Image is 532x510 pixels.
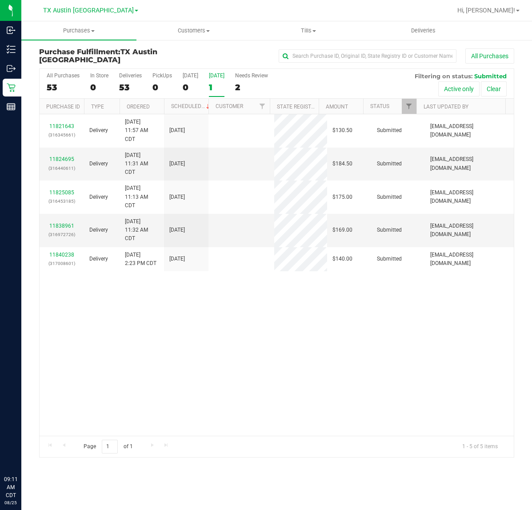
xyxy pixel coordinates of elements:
span: Hi, [PERSON_NAME]! [457,7,515,14]
a: Purchases [21,21,136,40]
span: $130.50 [332,126,352,135]
span: [EMAIL_ADDRESS][DOMAIN_NAME] [430,155,508,172]
span: Submitted [377,126,402,135]
p: (316440611) [45,164,79,173]
div: 0 [90,82,108,92]
div: 0 [183,82,198,92]
input: Search Purchase ID, Original ID, State Registry ID or Customer Name... [279,49,456,63]
a: Status [370,103,389,109]
span: [DATE] [169,193,185,201]
span: [DATE] 11:57 AM CDT [125,118,159,144]
a: 11821643 [49,123,74,129]
p: 08/25 [4,499,17,506]
div: 1 [209,82,224,92]
inline-svg: Retail [7,83,16,92]
div: 2 [235,82,268,92]
span: TX Austin [GEOGRAPHIC_DATA] [43,7,134,14]
a: Purchase ID [46,104,80,110]
div: 53 [47,82,80,92]
div: In Store [90,72,108,79]
h3: Purchase Fulfillment: [39,48,197,64]
inline-svg: Outbound [7,64,16,73]
div: [DATE] [183,72,198,79]
span: Filtering on status: [415,72,472,80]
span: Delivery [89,255,108,263]
span: Delivery [89,160,108,168]
a: Deliveries [366,21,481,40]
span: $184.50 [332,160,352,168]
a: 11824695 [49,156,74,162]
inline-svg: Reports [7,102,16,111]
span: Submitted [377,226,402,234]
span: Submitted [474,72,507,80]
span: [DATE] 11:32 AM CDT [125,217,159,243]
span: [EMAIL_ADDRESS][DOMAIN_NAME] [430,222,508,239]
span: [DATE] [169,160,185,168]
span: [DATE] [169,226,185,234]
span: [DATE] 2:23 PM CDT [125,251,156,268]
a: Type [91,104,104,110]
button: Active only [438,81,480,96]
a: Tills [251,21,366,40]
span: Delivery [89,126,108,135]
span: $175.00 [332,193,352,201]
button: All Purchases [465,48,514,64]
span: Tills [252,27,366,35]
span: [EMAIL_ADDRESS][DOMAIN_NAME] [430,189,508,205]
div: Deliveries [119,72,142,79]
a: Last Updated By [424,104,468,110]
div: Needs Review [235,72,268,79]
p: (316453185) [45,197,79,205]
p: (317008601) [45,259,79,268]
span: Delivery [89,193,108,201]
input: 1 [102,440,118,454]
a: 11838961 [49,223,74,229]
span: [EMAIL_ADDRESS][DOMAIN_NAME] [430,122,508,139]
span: Submitted [377,193,402,201]
p: (316972726) [45,230,79,239]
span: [DATE] 11:13 AM CDT [125,184,159,210]
span: Page of 1 [76,440,140,454]
iframe: Resource center [9,439,36,466]
span: Submitted [377,255,402,263]
p: 09:11 AM CDT [4,475,17,499]
a: Ordered [127,104,150,110]
span: Delivery [89,226,108,234]
span: Deliveries [399,27,448,35]
button: Clear [481,81,507,96]
span: [DATE] [169,126,185,135]
inline-svg: Inbound [7,26,16,35]
a: Scheduled [171,103,212,109]
span: [DATE] 11:31 AM CDT [125,151,159,177]
div: 53 [119,82,142,92]
span: [EMAIL_ADDRESS][DOMAIN_NAME] [430,251,508,268]
div: [DATE] [209,72,224,79]
span: Purchases [21,27,136,35]
a: 11825085 [49,189,74,196]
p: (316345661) [45,131,79,139]
div: All Purchases [47,72,80,79]
span: TX Austin [GEOGRAPHIC_DATA] [39,48,157,64]
div: 0 [152,82,172,92]
div: PickUps [152,72,172,79]
span: Customers [137,27,251,35]
a: Customers [136,21,252,40]
span: $140.00 [332,255,352,263]
span: [DATE] [169,255,185,263]
span: $169.00 [332,226,352,234]
inline-svg: Inventory [7,45,16,54]
a: Filter [255,99,270,114]
a: Customer [216,103,243,109]
a: 11840238 [49,252,74,258]
a: Filter [402,99,416,114]
span: Submitted [377,160,402,168]
span: 1 - 5 of 5 items [455,440,505,453]
a: State Registry ID [277,104,324,110]
a: Amount [326,104,348,110]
